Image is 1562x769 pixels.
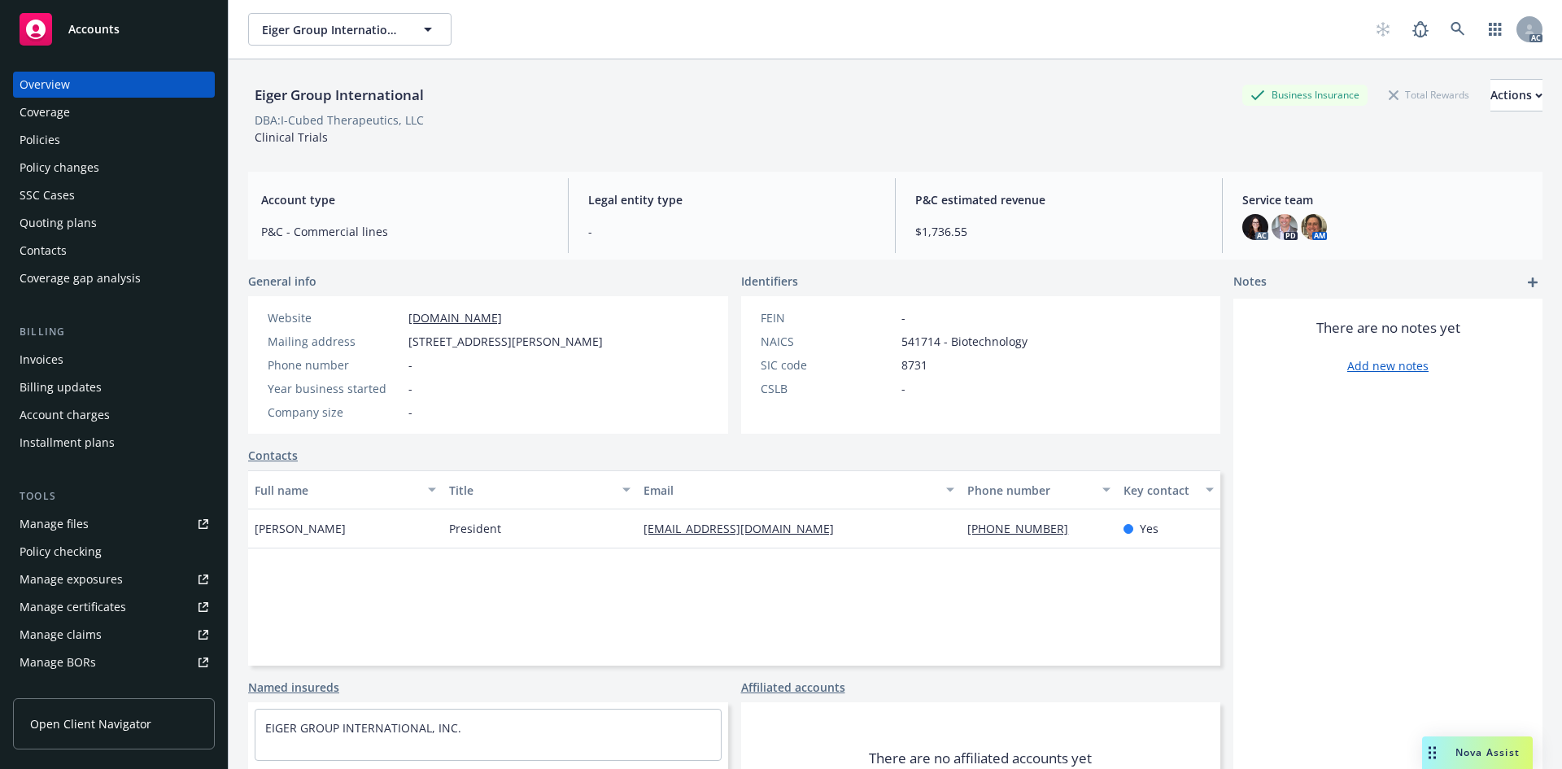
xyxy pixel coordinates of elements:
span: - [901,309,905,326]
span: - [588,223,875,240]
span: Service team [1242,191,1529,208]
button: Nova Assist [1422,736,1533,769]
span: Legal entity type [588,191,875,208]
a: Start snowing [1367,13,1399,46]
span: [PERSON_NAME] [255,520,346,537]
a: Billing updates [13,374,215,400]
img: photo [1242,214,1268,240]
a: Named insureds [248,679,339,696]
a: Overview [13,72,215,98]
div: Phone number [967,482,1092,499]
a: Manage certificates [13,594,215,620]
a: Accounts [13,7,215,52]
a: Coverage [13,99,215,125]
button: Key contact [1117,470,1220,509]
div: Billing updates [20,374,102,400]
a: Manage claims [13,622,215,648]
div: CSLB [761,380,895,397]
span: General info [248,273,316,290]
a: Summary of insurance [13,677,215,703]
a: Policy checking [13,539,215,565]
span: Notes [1233,273,1267,292]
div: Tools [13,488,215,505]
div: Manage BORs [20,649,96,675]
a: Installment plans [13,430,215,456]
div: Installment plans [20,430,115,456]
a: Quoting plans [13,210,215,236]
div: Policy checking [20,539,102,565]
div: DBA: I-Cubed Therapeutics, LLC [255,111,424,129]
span: Accounts [68,23,120,36]
div: Billing [13,324,215,340]
div: FEIN [761,309,895,326]
div: Summary of insurance [20,677,143,703]
div: Title [449,482,613,499]
a: Manage exposures [13,566,215,592]
span: 541714 - Biotechnology [901,333,1028,350]
div: Invoices [20,347,63,373]
div: Account charges [20,402,110,428]
div: Actions [1490,80,1542,111]
span: There are no affiliated accounts yet [869,749,1092,768]
button: Actions [1490,79,1542,111]
a: Policy changes [13,155,215,181]
a: Search [1442,13,1474,46]
a: Switch app [1479,13,1512,46]
div: Manage files [20,511,89,537]
div: Mailing address [268,333,402,350]
div: SSC Cases [20,182,75,208]
span: P&C estimated revenue [915,191,1202,208]
div: Eiger Group International [248,85,430,106]
img: photo [1301,214,1327,240]
a: [DOMAIN_NAME] [408,310,502,326]
div: Policy changes [20,155,99,181]
span: Clinical Trials [255,129,328,145]
div: Drag to move [1422,736,1442,769]
a: [EMAIL_ADDRESS][DOMAIN_NAME] [644,521,847,536]
div: Manage exposures [20,566,123,592]
a: Invoices [13,347,215,373]
div: Business Insurance [1242,85,1368,105]
a: Add new notes [1347,357,1429,374]
span: P&C - Commercial lines [261,223,548,240]
img: photo [1272,214,1298,240]
div: Contacts [20,238,67,264]
div: Total Rewards [1381,85,1477,105]
button: Title [443,470,637,509]
div: SIC code [761,356,895,374]
span: President [449,520,501,537]
span: - [408,380,412,397]
span: There are no notes yet [1316,318,1460,338]
a: Report a Bug [1404,13,1437,46]
div: Phone number [268,356,402,374]
div: Website [268,309,402,326]
div: Quoting plans [20,210,97,236]
a: Affiliated accounts [741,679,845,696]
span: $1,736.55 [915,223,1202,240]
div: Full name [255,482,418,499]
span: Identifiers [741,273,798,290]
a: Contacts [13,238,215,264]
button: Eiger Group International [248,13,452,46]
button: Phone number [961,470,1116,509]
div: Coverage gap analysis [20,265,141,291]
a: Manage BORs [13,649,215,675]
span: Yes [1140,520,1158,537]
span: - [408,356,412,374]
a: Contacts [248,447,298,464]
a: Coverage gap analysis [13,265,215,291]
span: - [408,404,412,421]
div: Key contact [1124,482,1196,499]
div: Email [644,482,936,499]
div: NAICS [761,333,895,350]
div: Coverage [20,99,70,125]
span: Open Client Navigator [30,715,151,732]
button: Email [637,470,961,509]
a: Policies [13,127,215,153]
button: Full name [248,470,443,509]
div: Overview [20,72,70,98]
a: Manage files [13,511,215,537]
div: Year business started [268,380,402,397]
div: Manage claims [20,622,102,648]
